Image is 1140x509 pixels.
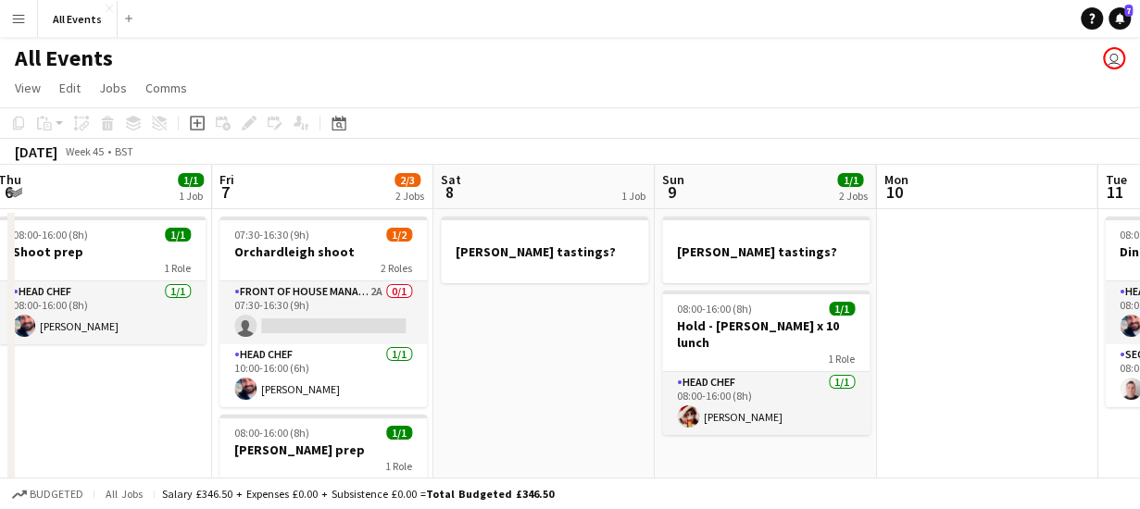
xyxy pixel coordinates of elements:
[1124,5,1133,17] span: 7
[15,80,41,96] span: View
[662,372,870,435] app-card-role: Head Chef1/108:00-16:00 (8h)[PERSON_NAME]
[52,76,88,100] a: Edit
[838,189,867,203] div: 2 Jobs
[662,171,684,188] span: Sun
[13,228,88,242] span: 08:00-16:00 (8h)
[386,228,412,242] span: 1/2
[9,484,86,504] button: Budgeted
[162,487,554,501] div: Salary £346.50 + Expenses £0.00 + Subsistence £0.00 =
[7,76,48,100] a: View
[219,217,427,407] app-job-card: 07:30-16:30 (9h)1/2Orchardleigh shoot2 RolesFront of House Manager2A0/107:30-16:30 (9h) Head Chef...
[1109,7,1131,30] a: 7
[426,487,554,501] span: Total Budgeted £346.50
[217,181,234,203] span: 7
[662,243,870,260] h3: [PERSON_NAME] tastings?
[234,228,309,242] span: 07:30-16:30 (9h)
[164,261,191,275] span: 1 Role
[15,143,57,161] div: [DATE]
[92,76,134,100] a: Jobs
[828,352,855,366] span: 1 Role
[38,1,118,37] button: All Events
[179,189,203,203] div: 1 Job
[441,243,648,260] h3: [PERSON_NAME] tastings?
[99,80,127,96] span: Jobs
[15,44,113,72] h1: All Events
[219,281,427,344] app-card-role: Front of House Manager2A0/107:30-16:30 (9h)
[441,171,461,188] span: Sat
[385,459,412,473] span: 1 Role
[219,344,427,407] app-card-role: Head Chef1/110:00-16:00 (6h)[PERSON_NAME]
[102,487,146,501] span: All jobs
[386,426,412,440] span: 1/1
[1105,171,1126,188] span: Tue
[881,181,908,203] span: 10
[1103,47,1125,69] app-user-avatar: Lucy Hinks
[883,171,908,188] span: Mon
[219,243,427,260] h3: Orchardleigh shoot
[659,181,684,203] span: 9
[662,291,870,435] app-job-card: 08:00-16:00 (8h)1/1Hold - [PERSON_NAME] x 10 lunch1 RoleHead Chef1/108:00-16:00 (8h)[PERSON_NAME]
[59,80,81,96] span: Edit
[1102,181,1126,203] span: 11
[30,488,83,501] span: Budgeted
[441,217,648,283] app-job-card: [PERSON_NAME] tastings?
[438,181,461,203] span: 8
[234,426,309,440] span: 08:00-16:00 (8h)
[662,317,870,351] h3: Hold - [PERSON_NAME] x 10 lunch
[138,76,194,100] a: Comms
[165,228,191,242] span: 1/1
[219,441,427,458] h3: [PERSON_NAME] prep
[219,171,234,188] span: Fri
[178,173,204,187] span: 1/1
[662,217,870,283] app-job-card: [PERSON_NAME] tastings?
[395,173,420,187] span: 2/3
[145,80,187,96] span: Comms
[677,302,752,316] span: 08:00-16:00 (8h)
[61,144,107,158] span: Week 45
[829,302,855,316] span: 1/1
[381,261,412,275] span: 2 Roles
[115,144,133,158] div: BST
[395,189,424,203] div: 2 Jobs
[837,173,863,187] span: 1/1
[621,189,645,203] div: 1 Job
